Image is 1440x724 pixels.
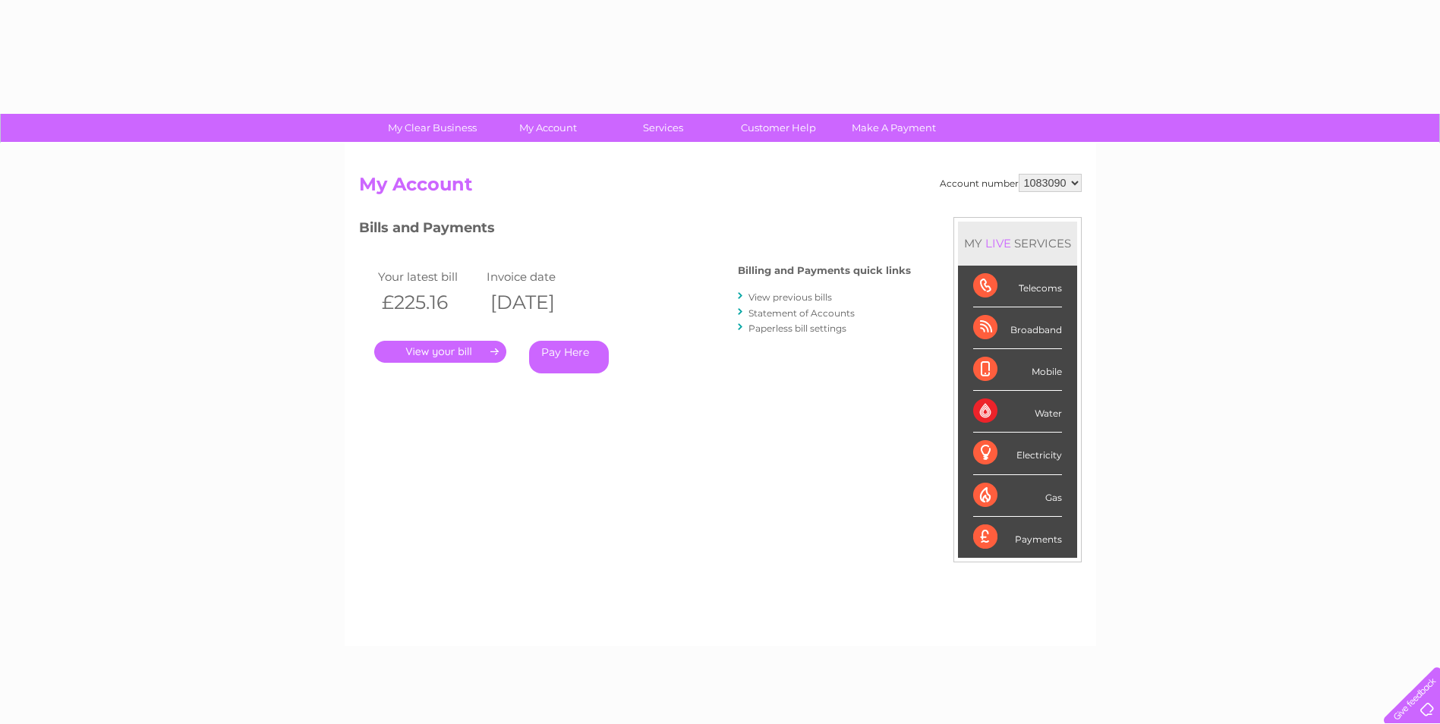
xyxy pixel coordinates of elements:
[973,517,1062,558] div: Payments
[748,307,855,319] a: Statement of Accounts
[982,236,1014,250] div: LIVE
[973,349,1062,391] div: Mobile
[374,287,484,318] th: £225.16
[973,475,1062,517] div: Gas
[973,433,1062,474] div: Electricity
[483,287,592,318] th: [DATE]
[748,291,832,303] a: View previous bills
[529,341,609,373] a: Pay Here
[485,114,610,142] a: My Account
[748,323,846,334] a: Paperless bill settings
[973,307,1062,349] div: Broadband
[831,114,956,142] a: Make A Payment
[738,265,911,276] h4: Billing and Payments quick links
[374,341,506,363] a: .
[374,266,484,287] td: Your latest bill
[973,391,1062,433] div: Water
[370,114,495,142] a: My Clear Business
[359,217,911,244] h3: Bills and Payments
[600,114,726,142] a: Services
[359,174,1082,203] h2: My Account
[958,222,1077,265] div: MY SERVICES
[483,266,592,287] td: Invoice date
[940,174,1082,192] div: Account number
[716,114,841,142] a: Customer Help
[973,266,1062,307] div: Telecoms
